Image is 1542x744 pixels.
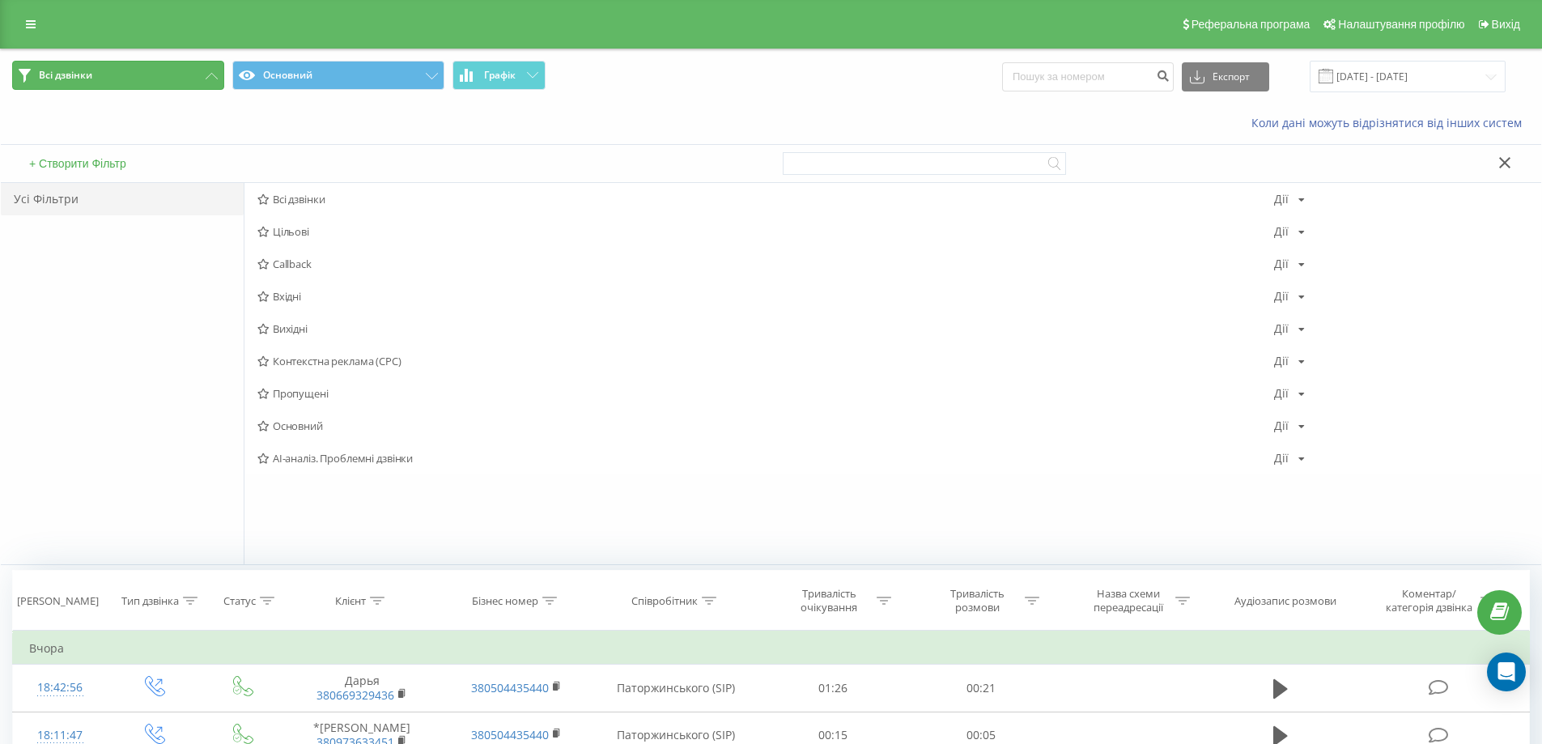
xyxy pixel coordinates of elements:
[631,594,698,608] div: Співробітник
[1382,587,1476,614] div: Коментар/категорія дзвінка
[1002,62,1174,91] input: Пошук за номером
[257,291,1274,302] span: Вхідні
[471,680,549,695] a: 380504435440
[593,665,759,712] td: Паторжинського (SIP)
[39,69,92,82] span: Всі дзвінки
[257,420,1274,432] span: Основний
[1,183,244,215] div: Усі Фільтри
[1274,388,1289,399] div: Дії
[335,594,366,608] div: Клієнт
[452,61,546,90] button: Графік
[223,594,256,608] div: Статус
[907,665,1056,712] td: 00:21
[471,727,549,742] a: 380504435440
[316,687,394,703] a: 380669329436
[257,323,1274,334] span: Вихідні
[257,388,1274,399] span: Пропущені
[13,632,1530,665] td: Вчора
[1192,18,1310,31] span: Реферальна програма
[1492,18,1520,31] span: Вихід
[121,594,179,608] div: Тип дзвінка
[1338,18,1464,31] span: Налаштування профілю
[934,587,1021,614] div: Тривалість розмови
[285,665,439,712] td: Дарья
[1182,62,1269,91] button: Експорт
[17,594,99,608] div: [PERSON_NAME]
[1487,653,1526,691] div: Open Intercom Messenger
[24,156,131,171] button: + Створити Фільтр
[1274,355,1289,367] div: Дії
[29,672,91,704] div: 18:42:56
[1234,594,1336,608] div: Аудіозапис розмови
[12,61,224,90] button: Всі дзвінки
[257,193,1274,205] span: Всі дзвінки
[1274,420,1289,432] div: Дії
[759,665,907,712] td: 01:26
[257,355,1274,367] span: Контекстна реклама (CPC)
[1274,453,1289,464] div: Дії
[1274,258,1289,270] div: Дії
[1274,226,1289,237] div: Дії
[786,587,873,614] div: Тривалість очікування
[257,226,1274,237] span: Цільові
[257,453,1274,464] span: AI-аналіз. Проблемні дзвінки
[257,258,1274,270] span: Callback
[1274,291,1289,302] div: Дії
[1251,115,1530,130] a: Коли дані можуть відрізнятися вiд інших систем
[1274,323,1289,334] div: Дії
[472,594,538,608] div: Бізнес номер
[1493,155,1517,172] button: Закрити
[232,61,444,90] button: Основний
[484,70,516,81] span: Графік
[1085,587,1171,614] div: Назва схеми переадресації
[1274,193,1289,205] div: Дії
